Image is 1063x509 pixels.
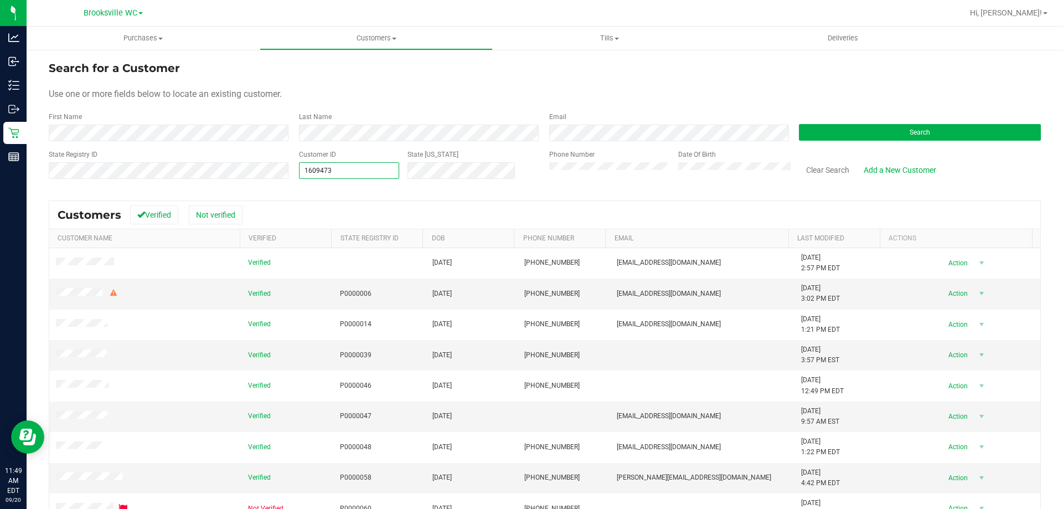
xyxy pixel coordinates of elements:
span: [DATE] [432,472,452,483]
inline-svg: Retail [8,127,19,138]
span: [DATE] 1:22 PM EDT [801,436,840,457]
span: select [974,378,988,394]
inline-svg: Inventory [8,80,19,91]
span: [DATE] 12:49 PM EDT [801,375,844,396]
a: Purchases [27,27,260,50]
span: [DATE] [432,442,452,453]
span: [DATE] [432,258,452,268]
a: Customers [260,27,493,50]
span: Action [938,317,974,332]
span: select [974,286,988,301]
label: First Name [49,112,82,122]
p: 09/20 [5,496,22,504]
span: P0000048 [340,442,371,453]
span: Verified [248,442,271,453]
span: Search for a Customer [49,61,180,75]
span: select [974,317,988,332]
span: select [974,470,988,486]
iframe: Resource center [11,420,44,454]
span: Verified [248,319,271,330]
label: Phone Number [549,150,595,160]
span: [DATE] 2:57 PM EDT [801,253,840,274]
span: select [974,347,988,363]
div: Warning - Level 2 [109,288,118,299]
span: [PHONE_NUMBER] [524,350,580,361]
span: [PHONE_NUMBER] [524,442,580,453]
span: [EMAIL_ADDRESS][DOMAIN_NAME] [617,289,721,299]
span: [DATE] [432,411,452,421]
button: Verified [130,205,178,224]
span: select [974,255,988,271]
label: State Registry ID [49,150,97,160]
span: [DATE] [432,381,452,391]
span: [PHONE_NUMBER] [524,472,580,483]
span: [DATE] 1:21 PM EDT [801,314,840,335]
span: Action [938,409,974,424]
label: Customer ID [299,150,336,160]
a: Deliveries [726,27,959,50]
span: [DATE] 3:02 PM EDT [801,283,840,304]
p: 11:49 AM EDT [5,466,22,496]
span: P0000014 [340,319,371,330]
span: [PHONE_NUMBER] [524,381,580,391]
span: Customers [58,208,121,222]
span: [DATE] [432,289,452,299]
a: Phone Number [523,234,574,242]
inline-svg: Reports [8,151,19,162]
span: [DATE] 9:57 AM EST [801,406,839,427]
span: [PHONE_NUMBER] [524,258,580,268]
a: Customer Name [58,234,112,242]
a: Email [615,234,633,242]
span: P0000006 [340,289,371,299]
button: Clear Search [799,161,856,179]
span: Tills [493,33,725,43]
span: [PHONE_NUMBER] [524,289,580,299]
span: Search [910,128,930,136]
span: select [974,439,988,455]
button: Search [799,124,1041,141]
span: Verified [248,472,271,483]
span: Action [938,255,974,271]
inline-svg: Analytics [8,32,19,43]
label: Date Of Birth [678,150,716,160]
label: Email [549,112,566,122]
span: [PERSON_NAME][EMAIL_ADDRESS][DOMAIN_NAME] [617,472,771,483]
span: Brooksville WC [84,8,137,18]
span: [DATE] 4:42 PM EDT [801,467,840,489]
span: [EMAIL_ADDRESS][DOMAIN_NAME] [617,258,721,268]
inline-svg: Inbound [8,56,19,67]
a: Tills [493,27,726,50]
span: P0000047 [340,411,371,421]
span: Action [938,470,974,486]
span: [DATE] [432,319,452,330]
span: Customers [260,33,492,43]
div: Actions [889,234,1028,242]
inline-svg: Outbound [8,104,19,115]
span: Verified [248,411,271,421]
span: [DATE] [432,350,452,361]
a: State Registry Id [340,234,399,242]
button: Not verified [189,205,242,224]
span: Purchases [27,33,260,43]
span: Verified [248,258,271,268]
span: Deliveries [813,33,873,43]
span: [EMAIL_ADDRESS][DOMAIN_NAME] [617,411,721,421]
span: select [974,409,988,424]
span: Verified [248,350,271,361]
span: P0000039 [340,350,371,361]
span: [EMAIL_ADDRESS][DOMAIN_NAME] [617,442,721,453]
label: Last Name [299,112,332,122]
span: Action [938,378,974,394]
span: Use one or more fields below to locate an existing customer. [49,89,282,99]
span: Verified [248,381,271,391]
span: P0000046 [340,381,371,391]
span: Hi, [PERSON_NAME]! [970,8,1042,17]
span: Action [938,286,974,301]
span: Verified [248,289,271,299]
a: Verified [249,234,276,242]
a: Last Modified [797,234,844,242]
label: State [US_STATE] [407,150,458,160]
span: Action [938,347,974,363]
span: P0000058 [340,472,371,483]
a: Add a New Customer [856,161,943,179]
